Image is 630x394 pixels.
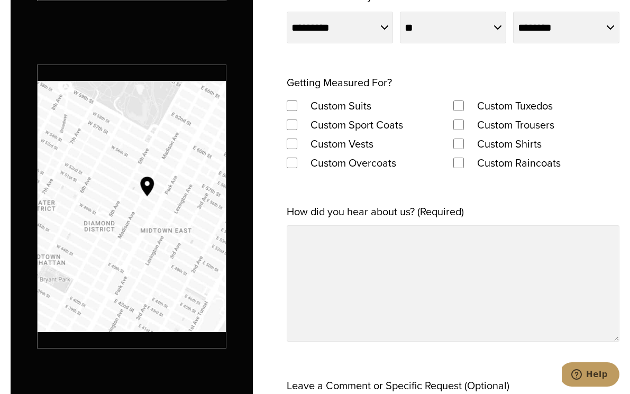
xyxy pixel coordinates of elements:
label: Custom Vests [300,134,384,153]
a: Map to Alan David Custom [38,81,226,332]
iframe: Opens a widget where you can chat to one of our agents [562,362,619,389]
label: Custom Raincoats [467,153,571,172]
legend: Getting Measured For? [287,73,392,92]
label: Custom Shirts [467,134,552,153]
img: Google map with pin showing Alan David location at Madison Avenue & 53rd Street NY [38,81,226,332]
label: Custom Suits [300,96,382,115]
label: Custom Sport Coats [300,115,414,134]
label: Custom Tuxedos [467,96,563,115]
label: Custom Overcoats [300,153,407,172]
label: Custom Trousers [467,115,565,134]
label: How did you hear about us? (Required) [287,202,464,221]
